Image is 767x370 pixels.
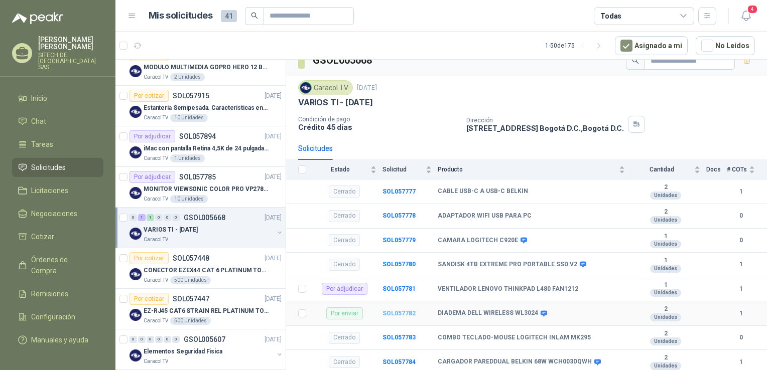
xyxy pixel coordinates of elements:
[650,289,681,297] div: Unidades
[329,332,360,344] div: Cerrado
[312,166,368,173] span: Estado
[31,185,68,196] span: Licitaciones
[12,12,63,24] img: Logo peakr
[12,135,103,154] a: Tareas
[438,166,617,173] span: Producto
[12,89,103,108] a: Inicio
[438,334,591,342] b: COMBO TECLADO-MOUSE LOGITECH INLAM MK295
[144,63,269,72] p: MODULO MULTIMEDIA GOPRO HERO 12 BLACK
[130,214,137,221] div: 0
[650,362,681,370] div: Unidades
[115,45,286,86] a: Por cotizarSOL058008[DATE] Company LogoMODULO MULTIMEDIA GOPRO HERO 12 BLACKCaracol TV2 Unidades
[329,234,360,246] div: Cerrado
[631,183,700,192] b: 2
[298,116,458,123] p: Condición de pago
[170,195,208,203] div: 10 Unidades
[144,236,168,244] p: Caracol TV
[265,172,282,182] p: [DATE]
[144,347,222,356] p: Elementos Seguridad Fisica
[144,266,269,275] p: CONECTOR EZEX44 CAT 6 PLATINUM TOOLS
[172,336,180,343] div: 0
[727,284,755,294] b: 1
[130,336,137,343] div: 0
[12,158,103,177] a: Solicitudes
[130,293,169,305] div: Por cotizar
[727,211,755,221] b: 0
[170,317,211,325] div: 500 Unidades
[170,114,208,122] div: 10 Unidades
[38,52,103,70] p: SITECH DE [GEOGRAPHIC_DATA] SAS
[144,317,168,325] p: Caracol TV
[12,330,103,349] a: Manuales y ayuda
[382,188,416,195] a: SOL057777
[130,171,175,183] div: Por adjudicar
[631,208,700,216] b: 2
[438,212,532,220] b: ADAPTADOR WIFI USB PARA PC
[727,309,755,318] b: 1
[382,334,416,341] a: SOL057783
[130,333,284,365] a: 0 0 0 0 0 0 GSOL005607[DATE] Company LogoElementos Seguridad FisicaCaracol TV
[265,132,282,141] p: [DATE]
[144,154,168,162] p: Caracol TV
[115,248,286,289] a: Por cotizarSOL057448[DATE] Company LogoCONECTOR EZEX44 CAT 6 PLATINUM TOOLSCaracol TV500 Unidades
[173,295,209,302] p: SOL057447
[144,114,168,122] p: Caracol TV
[265,254,282,263] p: [DATE]
[12,284,103,303] a: Remisiones
[12,307,103,326] a: Configuración
[382,160,438,179] th: Solicitud
[382,285,416,292] a: SOL057781
[130,130,175,142] div: Por adjudicar
[438,237,518,245] b: CAMARA LOGITECH C920E
[382,212,416,219] a: SOL057778
[147,214,154,221] div: 1
[155,336,163,343] div: 0
[329,259,360,271] div: Cerrado
[38,36,103,50] p: [PERSON_NAME] [PERSON_NAME]
[115,289,286,329] a: Por cotizarSOL057447[DATE] Company LogoEZ-RJ45 CAT6 STRAIN REL PLATINUM TOOLSCaracol TV500 Unidades
[382,237,416,244] b: SOL057779
[130,309,142,321] img: Company Logo
[265,335,282,344] p: [DATE]
[144,103,269,113] p: Estantería Semipesada. Características en el adjunto
[631,257,700,265] b: 1
[144,306,269,316] p: EZ-RJ45 CAT6 STRAIN REL PLATINUM TOOLS
[438,285,578,293] b: VENTILADOR LENOVO THINKPAD L480 FAN1212
[170,276,211,284] div: 500 Unidades
[130,212,284,244] a: 0 1 1 0 0 0 GSOL005668[DATE] Company LogoVARIOS TI - [DATE]Caracol TV
[12,250,103,280] a: Órdenes de Compra
[438,261,577,269] b: SANDISK 4TB EXTREME PRO PORTABLE SSD V2
[382,261,416,268] a: SOL057780
[727,357,755,367] b: 1
[31,254,94,276] span: Órdenes de Compra
[221,10,237,22] span: 41
[727,236,755,245] b: 0
[650,265,681,273] div: Unidades
[600,11,621,22] div: Todas
[727,260,755,269] b: 1
[138,336,146,343] div: 0
[329,356,360,368] div: Cerrado
[438,358,592,366] b: CARGADOR PAREDDUAL BELKIN 68W WCH003DQWH
[31,162,66,173] span: Solicitudes
[130,90,169,102] div: Por cotizar
[313,53,373,68] h3: GSOL005668
[179,133,216,140] p: SOL057894
[115,86,286,126] a: Por cotizarSOL057915[DATE] Company LogoEstantería Semipesada. Características en el adjuntoCaraco...
[130,228,142,240] img: Company Logo
[170,154,205,162] div: 1 Unidades
[357,83,377,93] p: [DATE]
[631,281,700,289] b: 1
[650,192,681,200] div: Unidades
[130,146,142,158] img: Company Logo
[737,7,755,25] button: 4
[631,166,692,173] span: Cantidad
[164,336,171,343] div: 0
[31,93,47,104] span: Inicio
[615,36,688,55] button: Asignado a mi
[155,214,163,221] div: 0
[631,330,700,338] b: 2
[170,73,205,81] div: 2 Unidades
[144,276,168,284] p: Caracol TV
[130,65,142,77] img: Company Logo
